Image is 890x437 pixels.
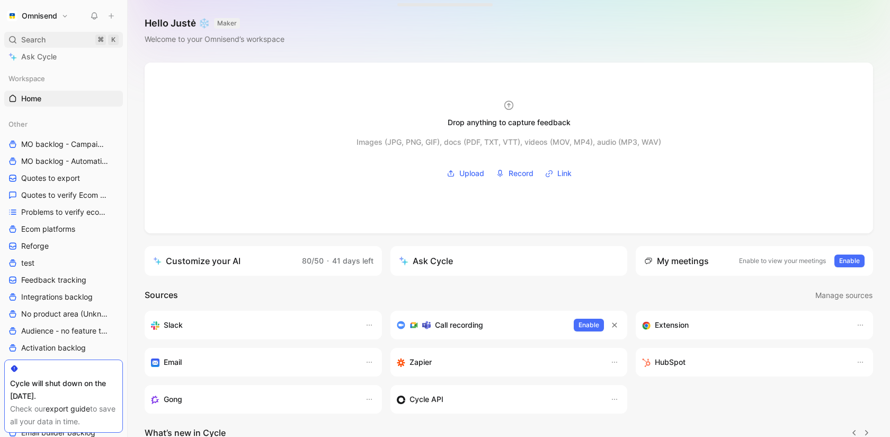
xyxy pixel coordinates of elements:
span: · [327,256,329,265]
button: Link [541,165,575,181]
h3: Gong [164,393,182,406]
a: test [4,255,123,271]
div: Drop anything to capture feedback [448,116,571,129]
span: Ask Cycle [21,50,57,63]
div: K [108,34,119,45]
p: Enable to view your meetings [739,256,826,266]
a: Reforge [4,238,123,254]
div: Images (JPG, PNG, GIF), docs (PDF, TXT, VTT), videos (MOV, MP4), audio (MP3, WAV) [357,136,661,148]
span: Quotes to export [21,173,80,183]
a: Ecom platforms [4,221,123,237]
div: Sync customers & send feedback from custom sources. Get inspired by our favorite use case [397,393,600,406]
div: Capture feedback from thousands of sources with Zapier (survey results, recordings, sheets, etc). [397,356,600,369]
button: Enable [834,255,865,267]
span: test [21,258,34,268]
h2: Sources [145,289,178,302]
div: Forward emails to your feedback inbox [151,356,354,369]
span: Workspace [8,73,45,84]
div: Capture feedback from your incoming calls [151,393,354,406]
a: Problems to verify ecom platforms [4,204,123,220]
h3: Email [164,356,182,369]
h3: Cycle API [410,393,443,406]
div: Workspace [4,71,123,86]
span: MO backlog - Automation [21,156,108,167]
a: Quotes to export [4,170,123,186]
a: Quotes to verify Ecom platforms [4,187,123,203]
span: Ecom platforms [21,224,75,234]
div: Search⌘K [4,32,123,48]
button: Enable [574,319,604,331]
span: MO backlog - Campaigns [21,139,108,150]
img: Omnisend [7,11,17,21]
button: MAKER [214,18,240,29]
button: OmnisendOmnisend [4,8,71,23]
h3: Zapier [410,356,432,369]
div: ⌘ [95,34,106,45]
h3: Call recording [435,319,483,331]
div: Other [4,116,123,132]
span: Enable [839,256,860,266]
a: Audience - no feature tag [4,323,123,339]
a: Ask Cycle [4,49,123,65]
span: 80/50 [302,256,324,265]
span: Integrations backlog [21,292,93,302]
span: Record [509,167,533,180]
button: Record [492,165,537,181]
a: Activation backlog [4,340,123,356]
div: My meetings [644,255,709,267]
span: Reforge [21,241,49,251]
a: Integrations backlog [4,289,123,305]
button: Manage sources [815,289,873,302]
div: Customize your AI [153,255,241,267]
a: MO backlog - Campaigns [4,136,123,152]
h1: Hello Justė ❄️ [145,17,284,30]
span: Link [557,167,572,180]
span: Problems to verify ecom platforms [21,207,111,217]
span: No product area (Unknowns) [21,309,109,319]
a: Customize your AI80/50·41 days left [145,246,382,276]
h3: Extension [655,319,689,331]
button: Upload [443,165,488,181]
span: 41 days left [332,256,373,265]
h1: Omnisend [22,11,57,21]
span: Feedback tracking [21,275,86,285]
a: No product area (Unknowns) [4,306,123,322]
div: Welcome to your Omnisend’s workspace [145,33,284,46]
span: Enable [578,320,599,330]
span: Audience - no feature tag [21,326,108,336]
button: Ask Cycle [390,246,628,276]
a: Home [4,91,123,107]
span: Upload [459,167,484,180]
div: Cycle will shut down on the [DATE]. [10,377,117,403]
div: Ask Cycle [399,255,453,267]
a: Feedback tracking [4,272,123,288]
a: export guide [46,404,90,413]
span: Search [21,33,46,46]
span: Manage sources [815,289,873,302]
div: Record & transcribe meetings from Zoom, Meet & Teams. [397,319,566,331]
div: Capture feedback from anywhere on the web [642,319,845,331]
a: MO backlog - Automation [4,153,123,169]
div: Sync your customers, send feedback and get updates in Slack [151,319,354,331]
span: Home [21,93,41,104]
span: Activation backlog [21,343,86,353]
h3: HubSpot [655,356,686,369]
span: Quotes to verify Ecom platforms [21,190,110,200]
h3: Slack [164,319,183,331]
div: Check our to save all your data in time. [10,403,117,428]
span: Other [8,119,28,129]
a: Expansion backlog [4,357,123,373]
